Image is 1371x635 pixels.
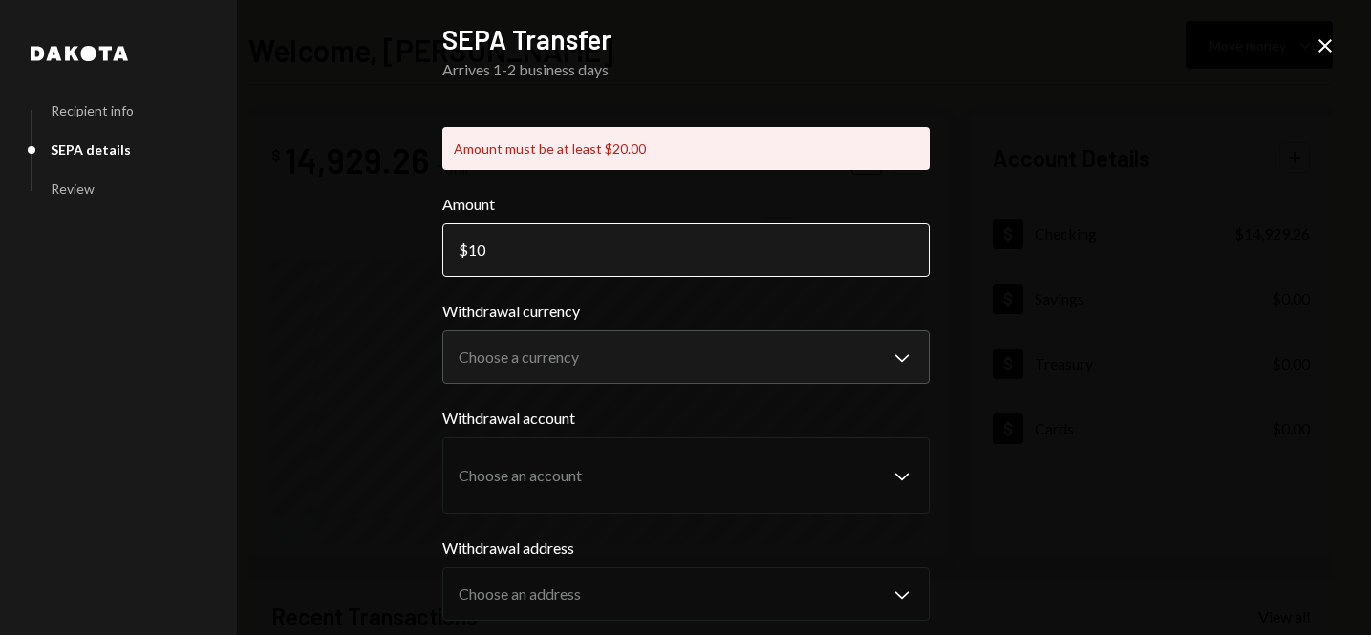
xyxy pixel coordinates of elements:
[442,567,930,621] button: Withdrawal address
[442,58,930,81] div: Arrives 1-2 business days
[51,141,131,158] div: SEPA details
[442,330,930,384] button: Withdrawal currency
[459,241,468,259] div: $
[442,127,930,170] div: Amount must be at least $20.00
[442,537,930,560] label: Withdrawal address
[51,180,95,197] div: Review
[51,102,134,118] div: Recipient info
[442,21,930,58] h2: SEPA Transfer
[442,300,930,323] label: Withdrawal currency
[442,223,930,277] input: 0.00
[442,193,930,216] label: Amount
[442,437,930,514] button: Withdrawal account
[442,407,930,430] label: Withdrawal account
